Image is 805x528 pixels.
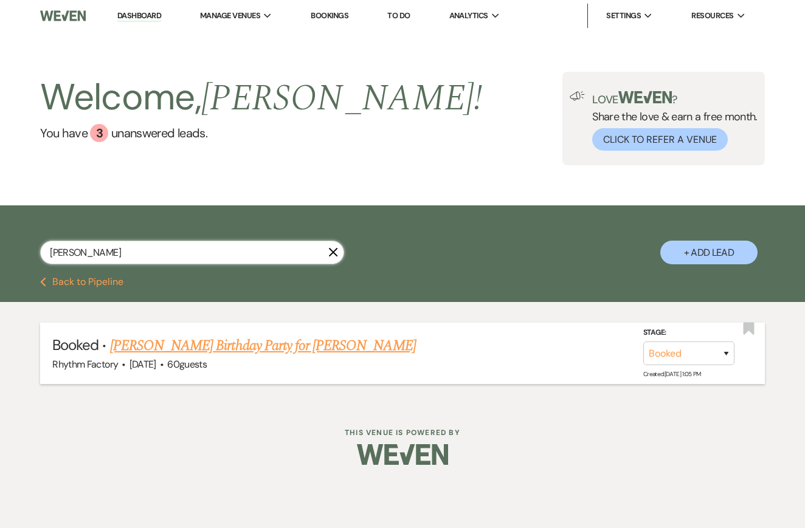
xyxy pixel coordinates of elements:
[449,10,488,22] span: Analytics
[52,358,118,371] span: Rhythm Factory
[387,10,410,21] a: To Do
[570,91,585,101] img: loud-speaker-illustration.svg
[585,91,758,151] div: Share the love & earn a free month.
[52,335,98,354] span: Booked
[117,10,161,22] a: Dashboard
[660,241,758,264] button: + Add Lead
[311,10,348,21] a: Bookings
[606,10,641,22] span: Settings
[130,358,156,371] span: [DATE]
[691,10,733,22] span: Resources
[40,72,482,124] h2: Welcome,
[357,433,448,476] img: Weven Logo
[592,128,728,151] button: Click to Refer a Venue
[643,370,701,378] span: Created: [DATE] 1:05 PM
[40,277,123,287] button: Back to Pipeline
[40,3,86,29] img: Weven Logo
[643,326,734,340] label: Stage:
[40,124,482,142] a: You have 3 unanswered leads.
[40,241,344,264] input: Search by name, event date, email address or phone number
[110,335,416,357] a: [PERSON_NAME] Birthday Party for [PERSON_NAME]
[201,70,482,126] span: [PERSON_NAME] !
[592,91,758,105] p: Love ?
[200,10,260,22] span: Manage Venues
[90,124,108,142] div: 3
[618,91,672,103] img: weven-logo-green.svg
[167,358,207,371] span: 60 guests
